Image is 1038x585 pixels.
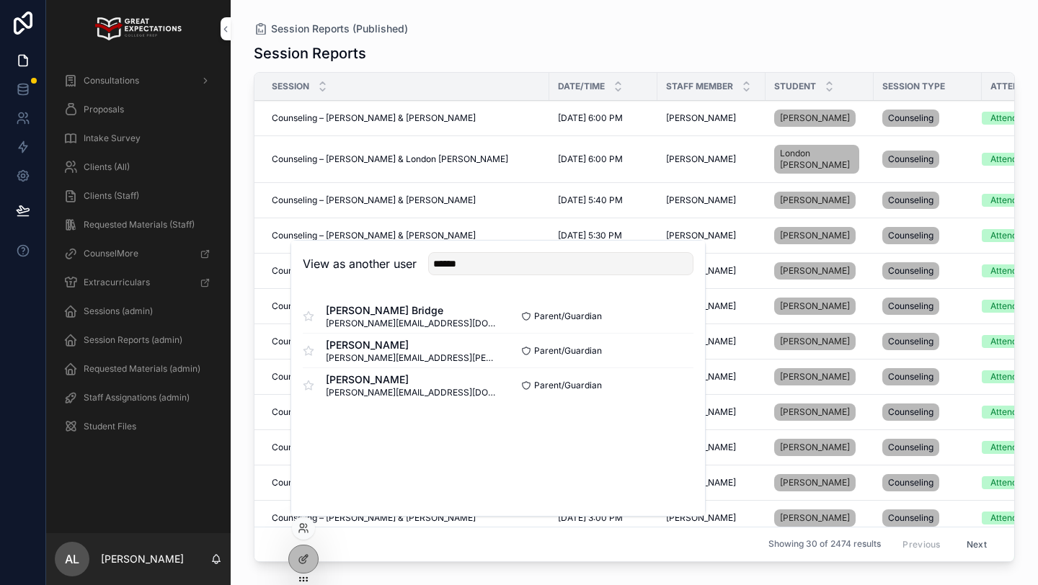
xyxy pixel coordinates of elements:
a: [PERSON_NAME] [774,474,856,491]
span: Counseling – [PERSON_NAME] & [PERSON_NAME] [272,477,476,488]
span: [PERSON_NAME] [666,153,736,165]
span: London [PERSON_NAME] [780,148,853,171]
a: Counseling [882,365,973,388]
span: [PERSON_NAME][EMAIL_ADDRESS][DOMAIN_NAME] [326,318,498,329]
div: Attended [990,112,1027,125]
a: Counseling [882,330,973,353]
div: scrollable content [46,58,231,458]
a: Requested Materials (Staff) [55,212,222,238]
span: Sessions (admin) [84,305,153,317]
a: [PERSON_NAME] [666,442,757,453]
a: Counseling – [PERSON_NAME] & [PERSON_NAME] [272,336,541,347]
a: [PERSON_NAME] [774,439,856,456]
h1: Session Reports [254,43,366,63]
a: [DATE] 3:00 PM [558,512,649,524]
span: [PERSON_NAME] [780,195,850,206]
a: Requested Materials (admin) [55,356,222,382]
span: [PERSON_NAME] [666,230,736,241]
a: [PERSON_NAME] [774,295,865,318]
a: [DATE] 6:00 PM [558,112,649,124]
a: [PERSON_NAME] [666,153,757,165]
span: Counseling – [PERSON_NAME] & [PERSON_NAME] [272,442,476,453]
span: Extracurriculars [84,277,150,288]
span: Counseling [888,336,933,347]
span: Staff Assignations (admin) [84,392,190,403]
span: Counseling – [PERSON_NAME] & [PERSON_NAME] [272,112,476,124]
a: Staff Assignations (admin) [55,385,222,411]
a: [PERSON_NAME] [774,224,865,247]
a: Counseling – [PERSON_NAME] & [PERSON_NAME] [272,512,541,524]
div: Attended [990,512,1027,524]
span: Student Files [84,421,136,432]
span: Counseling [888,512,933,524]
span: Parent/Guardian [534,380,602,391]
a: Counseling [882,506,973,530]
span: Counseling [888,265,933,277]
a: [PERSON_NAME] [774,506,865,530]
p: [PERSON_NAME] [101,552,184,566]
div: Attended [990,153,1027,166]
span: Counseling [888,442,933,453]
a: [DATE] 5:40 PM [558,195,649,206]
span: [PERSON_NAME] [780,300,850,312]
a: [DATE] 6:00 PM [558,153,649,165]
a: London [PERSON_NAME] [774,145,859,174]
span: [PERSON_NAME] [780,265,850,277]
span: Counseling – [PERSON_NAME] & [PERSON_NAME] [272,265,476,277]
span: Counseling – [PERSON_NAME] & [PERSON_NAME] [272,336,476,347]
span: CounselMore [84,248,138,259]
span: Proposals [84,104,124,115]
span: Showing 30 of 2474 results [768,539,881,550]
a: Counseling [882,189,973,212]
span: Requested Materials (Staff) [84,219,195,231]
div: Attended [990,476,1027,489]
a: [PERSON_NAME] [774,365,865,388]
a: Counseling – [PERSON_NAME] & [PERSON_NAME] [272,300,541,312]
div: Attended [990,229,1027,242]
a: [PERSON_NAME] [774,333,856,350]
span: Counseling [888,153,933,165]
span: Session Type [882,81,945,92]
span: [PERSON_NAME] [666,512,736,524]
a: Counseling [882,436,973,459]
a: [PERSON_NAME] [774,189,865,212]
a: [PERSON_NAME] [666,406,757,418]
a: Counseling – [PERSON_NAME] & [PERSON_NAME] [272,265,541,277]
span: [DATE] 3:00 PM [558,512,623,524]
a: [PERSON_NAME] [666,477,757,488]
a: [PERSON_NAME] [774,401,865,424]
div: Attended [990,264,1027,277]
span: [DATE] 6:00 PM [558,153,623,165]
div: Attended [990,300,1027,313]
a: Proposals [55,97,222,122]
div: Attended [990,335,1027,348]
span: [DATE] 5:30 PM [558,230,622,241]
a: [PERSON_NAME] [774,471,865,494]
span: Date/Time [558,81,605,92]
span: Counseling – [PERSON_NAME] & [PERSON_NAME] [272,300,476,312]
span: Counseling – [PERSON_NAME] & [PERSON_NAME] [272,371,476,383]
span: [PERSON_NAME] Bridge [326,303,498,318]
span: Clients (All) [84,161,130,173]
a: CounselMore [55,241,222,267]
span: Parent/Guardian [534,345,602,357]
a: Intake Survey [55,125,222,151]
a: Counseling – [PERSON_NAME] & [PERSON_NAME] [272,406,541,418]
span: Parent/Guardian [534,311,602,322]
span: Student [774,81,816,92]
a: Clients (Staff) [55,183,222,209]
button: Next [957,533,997,555]
a: Counseling – [PERSON_NAME] & [PERSON_NAME] [272,230,541,241]
a: [PERSON_NAME] [666,230,757,241]
span: [DATE] 5:40 PM [558,195,623,206]
span: Counseling – [PERSON_NAME] & [PERSON_NAME] [272,230,476,241]
span: Counseling – [PERSON_NAME] & [PERSON_NAME] [272,512,476,524]
a: Counseling [882,259,973,282]
a: [DATE] 5:30 PM [558,230,649,241]
a: Counseling – [PERSON_NAME] & [PERSON_NAME] [272,195,541,206]
a: Counseling – [PERSON_NAME] & London [PERSON_NAME] [272,153,541,165]
a: [PERSON_NAME] [666,512,757,524]
span: [PERSON_NAME] [326,372,498,387]
a: Counseling – [PERSON_NAME] & [PERSON_NAME] [272,477,541,488]
span: Counseling – [PERSON_NAME] & [PERSON_NAME] [272,195,476,206]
